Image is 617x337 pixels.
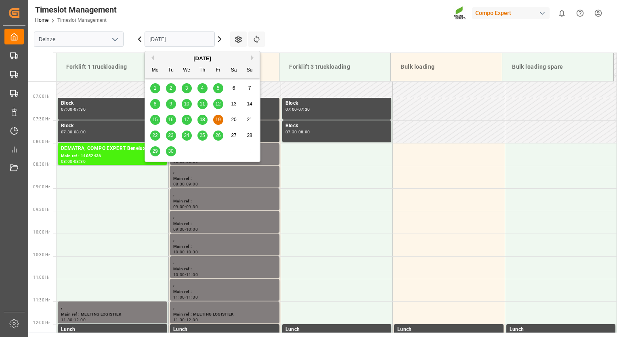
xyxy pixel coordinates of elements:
[197,99,208,109] div: Choose Thursday, September 11th, 2025
[248,85,251,91] span: 7
[173,182,185,186] div: 08:30
[61,130,73,134] div: 07:30
[150,65,160,76] div: Mo
[186,182,198,186] div: 09:00
[149,55,154,60] button: Previous Month
[33,253,50,257] span: 10:30 Hr
[173,318,185,322] div: 11:30
[74,107,86,111] div: 07:30
[182,99,192,109] div: Choose Wednesday, September 10th, 2025
[229,131,239,141] div: Choose Saturday, September 27th, 2025
[173,190,276,198] div: ,
[184,133,189,138] span: 24
[150,99,160,109] div: Choose Monday, September 8th, 2025
[33,139,50,144] span: 08:00 Hr
[33,94,50,99] span: 07:00 Hr
[397,326,500,334] div: Lunch
[173,326,276,334] div: Lunch
[247,133,252,138] span: 28
[61,122,164,130] div: Block
[182,115,192,125] div: Choose Wednesday, September 17th, 2025
[74,130,86,134] div: 08:00
[186,250,198,254] div: 10:30
[74,318,86,322] div: 12:00
[168,133,173,138] span: 23
[173,311,276,318] div: Main ref : MEETING LOGISTIEK
[186,318,198,322] div: 12:00
[397,59,495,74] div: Bulk loading
[186,295,198,299] div: 11:30
[186,205,198,209] div: 09:30
[229,65,239,76] div: Sa
[185,182,186,186] div: -
[251,55,256,60] button: Next Month
[184,101,189,107] span: 10
[199,133,205,138] span: 25
[145,55,260,63] div: [DATE]
[185,273,186,276] div: -
[184,117,189,122] span: 17
[61,160,73,163] div: 08:00
[152,117,157,122] span: 15
[453,6,466,20] img: Screenshot%202023-09-29%20at%2010.02.21.png_1712312052.png
[173,213,276,221] div: ,
[285,99,388,107] div: Block
[185,250,186,254] div: -
[285,107,297,111] div: 07:00
[74,160,86,163] div: 08:30
[213,65,223,76] div: Fr
[173,243,276,250] div: Main ref :
[229,99,239,109] div: Choose Saturday, September 13th, 2025
[166,115,176,125] div: Choose Tuesday, September 16th, 2025
[173,273,185,276] div: 10:30
[186,273,198,276] div: 11:00
[231,101,236,107] span: 13
[166,65,176,76] div: Tu
[109,33,121,46] button: open menu
[298,107,310,111] div: 07:30
[215,133,220,138] span: 26
[298,130,310,134] div: 08:00
[61,303,164,311] div: ,
[185,205,186,209] div: -
[73,130,74,134] div: -
[173,250,185,254] div: 10:00
[61,326,164,334] div: Lunch
[185,227,186,231] div: -
[33,320,50,325] span: 12:00 Hr
[285,130,297,134] div: 07:30
[61,107,73,111] div: 07:00
[150,131,160,141] div: Choose Monday, September 22nd, 2025
[33,275,50,280] span: 11:00 Hr
[173,227,185,231] div: 09:30
[145,32,215,47] input: DD.MM.YYYY
[197,131,208,141] div: Choose Thursday, September 25th, 2025
[33,207,50,212] span: 09:30 Hr
[173,280,276,289] div: ,
[213,83,223,93] div: Choose Friday, September 5th, 2025
[217,85,220,91] span: 5
[182,131,192,141] div: Choose Wednesday, September 24th, 2025
[199,117,205,122] span: 18
[231,133,236,138] span: 27
[173,289,276,295] div: Main ref :
[231,117,236,122] span: 20
[166,99,176,109] div: Choose Tuesday, September 9th, 2025
[170,85,172,91] span: 2
[245,131,255,141] div: Choose Sunday, September 28th, 2025
[197,115,208,125] div: Choose Thursday, September 18th, 2025
[182,83,192,93] div: Choose Wednesday, September 3rd, 2025
[553,4,571,22] button: show 0 new notifications
[173,303,276,311] div: ,
[168,148,173,154] span: 30
[182,65,192,76] div: We
[285,122,388,130] div: Block
[150,115,160,125] div: Choose Monday, September 15th, 2025
[215,101,220,107] span: 12
[245,83,255,93] div: Choose Sunday, September 7th, 2025
[61,99,164,107] div: Block
[150,83,160,93] div: Choose Monday, September 1st, 2025
[33,230,50,234] span: 10:00 Hr
[186,227,198,231] div: 10:00
[247,117,252,122] span: 21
